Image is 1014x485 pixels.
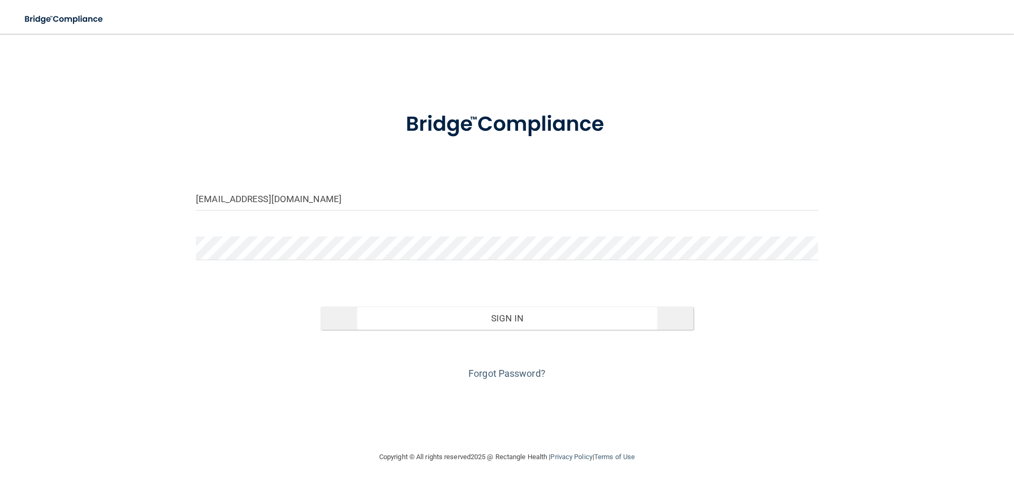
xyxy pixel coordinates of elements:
[384,97,630,152] img: bridge_compliance_login_screen.278c3ca4.svg
[16,8,113,30] img: bridge_compliance_login_screen.278c3ca4.svg
[321,307,694,330] button: Sign In
[594,453,635,461] a: Terms of Use
[314,440,700,474] div: Copyright © All rights reserved 2025 @ Rectangle Health | |
[550,453,592,461] a: Privacy Policy
[196,187,818,211] input: Email
[468,368,546,379] a: Forgot Password?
